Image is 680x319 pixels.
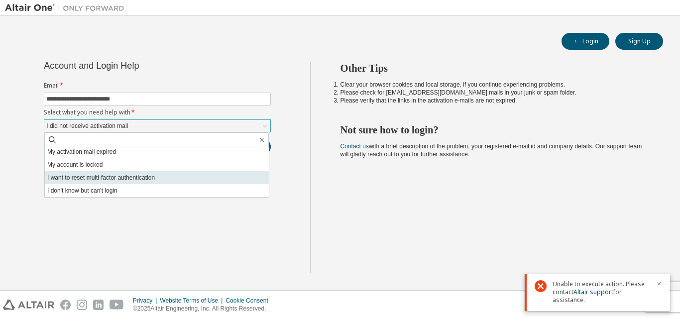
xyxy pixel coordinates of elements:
[110,300,124,310] img: youtube.svg
[553,280,650,304] span: Unable to execute action. Please contact for assistance.
[615,33,663,50] button: Sign Up
[340,89,646,97] li: Please check for [EMAIL_ADDRESS][DOMAIN_NAME] mails in your junk or spam folder.
[340,62,646,75] h2: Other Tips
[93,300,104,310] img: linkedin.svg
[5,3,129,13] img: Altair One
[77,300,87,310] img: instagram.svg
[3,300,54,310] img: altair_logo.svg
[44,120,270,132] div: I did not receive activation mail
[340,123,646,136] h2: Not sure how to login?
[340,143,369,150] a: Contact us
[60,300,71,310] img: facebook.svg
[44,82,271,90] label: Email
[226,297,274,305] div: Cookie Consent
[562,33,609,50] button: Login
[44,62,226,70] div: Account and Login Help
[133,297,160,305] div: Privacy
[340,143,642,158] span: with a brief description of the problem, your registered e-mail id and company details. Our suppo...
[133,305,274,313] p: © 2025 Altair Engineering, Inc. All Rights Reserved.
[573,288,613,296] a: Altair support
[160,297,226,305] div: Website Terms of Use
[340,97,646,105] li: Please verify that the links in the activation e-mails are not expired.
[340,81,646,89] li: Clear your browser cookies and local storage, if you continue experiencing problems.
[45,120,129,131] div: I did not receive activation mail
[44,108,271,116] label: Select what you need help with
[45,145,269,158] li: My activation mail expired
